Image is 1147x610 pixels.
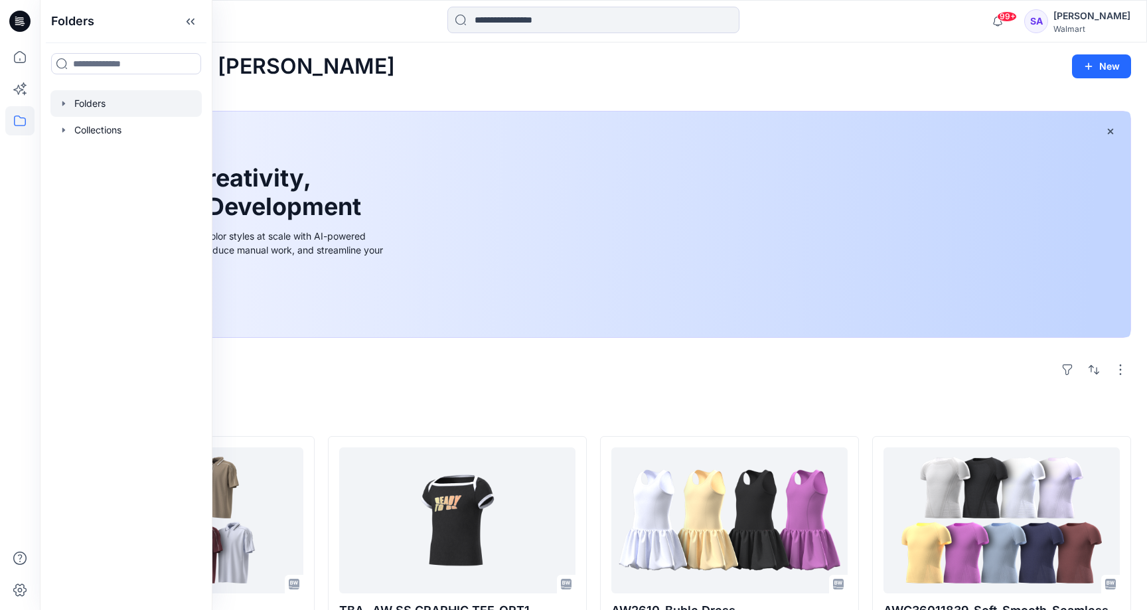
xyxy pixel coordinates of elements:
[1053,8,1130,24] div: [PERSON_NAME]
[56,54,395,79] h2: Welcome back, [PERSON_NAME]
[611,447,848,593] a: AW2610_Buble Dress
[88,164,367,221] h1: Unleash Creativity, Speed Up Development
[56,407,1131,423] h4: Styles
[883,447,1120,593] a: AWG36011839_Soft_Smooth_Seamless_Tee_2 (1)
[88,287,387,313] a: Discover more
[88,229,387,271] div: Explore ideas faster and recolor styles at scale with AI-powered tools that boost creativity, red...
[339,447,575,593] a: TBA_ AW SS GRAPHIC TEE_OPT1
[1053,24,1130,34] div: Walmart
[1072,54,1131,78] button: New
[1024,9,1048,33] div: SA
[997,11,1017,22] span: 99+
